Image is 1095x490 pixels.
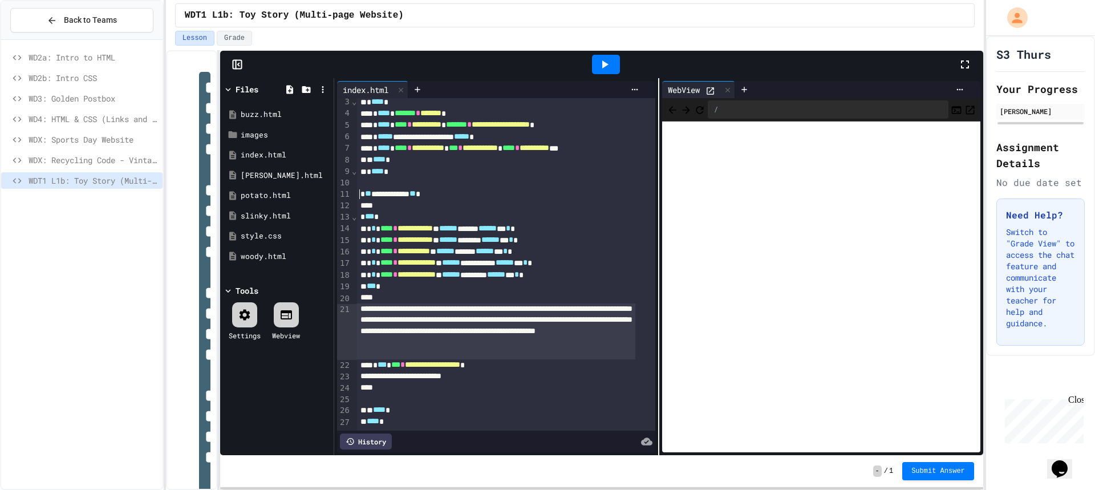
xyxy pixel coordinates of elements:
div: slinky.html [241,210,330,222]
button: Submit Answer [902,462,974,480]
div: 15 [337,235,351,246]
span: WDX: Recycling Code - Vintage Games [29,154,158,166]
span: 1 [889,467,893,476]
div: 3 [337,96,351,108]
button: Grade [217,31,252,46]
div: 9 [337,166,351,177]
div: 6 [337,131,351,143]
span: Fold line [351,167,357,176]
span: Forward [680,102,692,116]
div: No due date set [996,176,1085,189]
div: style.css [241,230,330,242]
div: Webview [272,330,300,341]
span: - [873,465,882,477]
div: [PERSON_NAME].html [241,170,330,181]
button: Refresh [694,103,705,116]
div: 7 [337,143,351,154]
h3: Need Help? [1006,208,1075,222]
span: WD3: Golden Postbox [29,92,158,104]
div: [PERSON_NAME] [1000,106,1081,116]
div: 14 [337,223,351,234]
span: WD4: HTML & CSS (Links and Lists) [29,113,158,125]
div: 5 [337,120,351,131]
span: WD2a: Intro to HTML [29,51,158,63]
span: Back to Teams [64,14,117,26]
div: 12 [337,200,351,212]
div: 19 [337,281,351,293]
div: 18 [337,270,351,281]
div: 24 [337,383,351,394]
span: Fold line [351,97,357,106]
div: images [241,129,330,141]
div: index.html [337,84,394,96]
button: Open in new tab [964,103,976,116]
button: Lesson [175,31,214,46]
button: Back to Teams [10,8,153,33]
span: WDT1 L1b: Toy Story (Multi-page Website) [185,9,404,22]
p: Switch to "Grade View" to access the chat feature and communicate with your teacher for help and ... [1006,226,1075,329]
span: WDX: Sports Day Website [29,133,158,145]
div: 21 [337,304,351,360]
div: WebView [662,81,735,98]
span: Fold line [351,212,357,221]
iframe: chat widget [1000,395,1084,443]
div: 16 [337,246,351,258]
div: potato.html [241,190,330,201]
div: 25 [337,394,351,406]
div: / [708,100,948,119]
div: 20 [337,293,351,305]
div: Tools [236,285,258,297]
iframe: chat widget [1047,444,1084,479]
div: 8 [337,155,351,166]
h2: Your Progress [996,81,1085,97]
div: 11 [337,189,351,200]
span: WDT1 L1b: Toy Story (Multi-page Website) [29,175,158,187]
div: 26 [337,405,351,416]
div: woody.html [241,251,330,262]
div: WebView [662,84,705,96]
span: Submit Answer [911,467,965,476]
span: WD2b: Intro CSS [29,72,158,84]
button: Console [951,103,962,116]
h2: Assignment Details [996,139,1085,171]
div: Settings [229,330,261,341]
div: My Account [995,5,1031,31]
span: Back [667,102,678,116]
div: Chat with us now!Close [5,5,79,72]
div: 4 [337,108,351,119]
h1: S3 Thurs [996,46,1051,62]
iframe: Web Preview [662,122,980,453]
div: 22 [337,360,351,371]
div: Files [236,83,258,95]
div: 23 [337,371,351,383]
div: buzz.html [241,109,330,120]
div: 17 [337,258,351,269]
div: index.html [337,81,408,98]
div: 27 [337,417,351,428]
div: 13 [337,212,351,223]
div: index.html [241,149,330,161]
div: 10 [337,177,351,189]
span: / [884,467,888,476]
div: History [340,434,392,449]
